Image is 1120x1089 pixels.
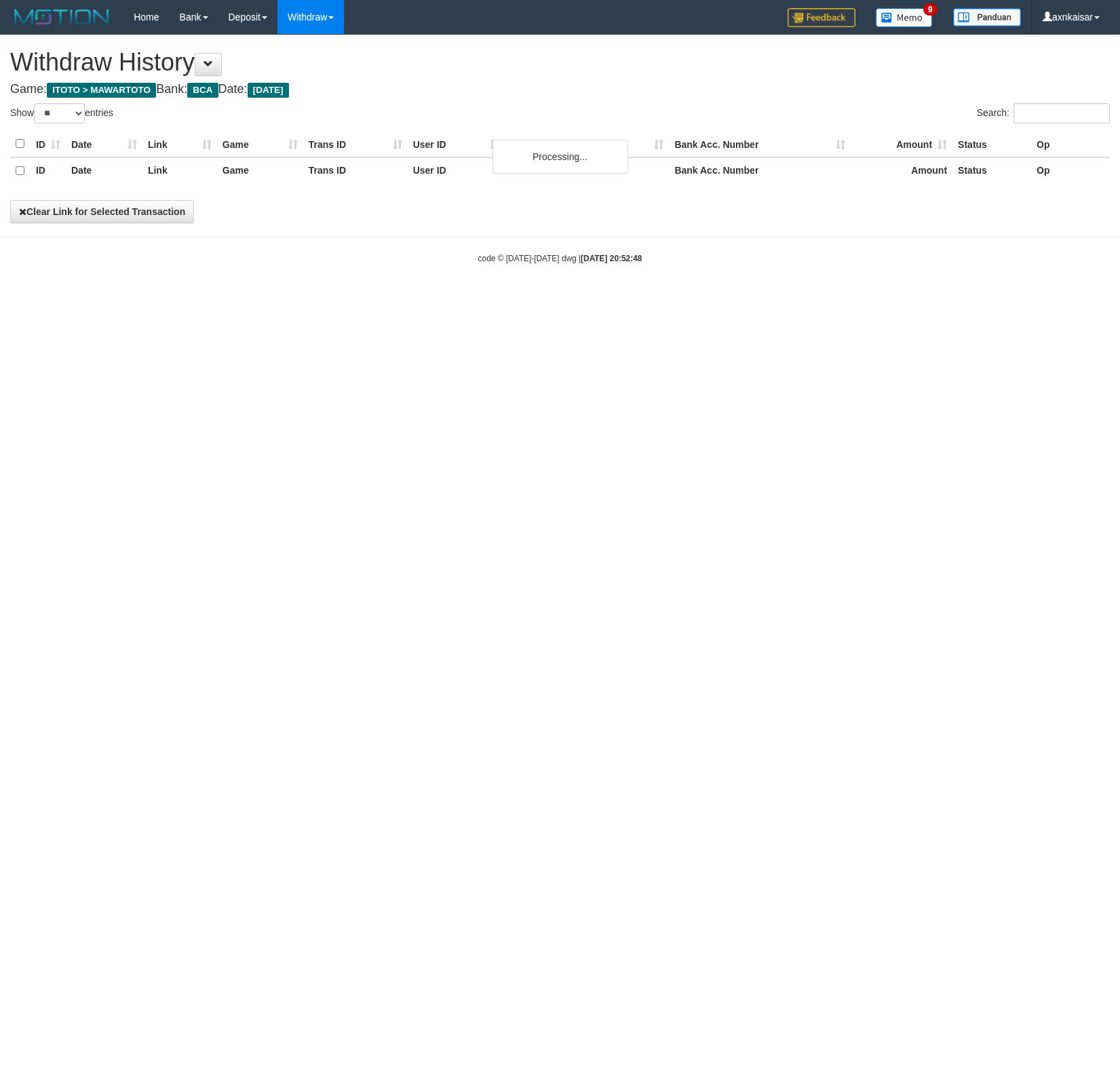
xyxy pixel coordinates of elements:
th: User ID [408,131,505,157]
button: Clear Link for Selected Transaction [10,200,194,223]
th: Amount [851,131,952,157]
input: Search: [1013,103,1110,123]
th: Bank Acc. Number [669,131,851,157]
th: Status [952,131,1031,157]
label: Search: [977,103,1110,123]
th: Date [66,157,142,184]
img: Feedback.jpg [788,8,855,27]
span: BCA [187,83,218,98]
th: Status [952,157,1031,184]
th: Trans ID [303,157,408,184]
th: Trans ID [303,131,408,157]
th: User ID [408,157,505,184]
th: Bank Acc. Name [505,131,670,157]
img: panduan.png [953,8,1021,26]
th: Link [142,131,217,157]
th: Bank Acc. Number [669,157,851,184]
th: ID [31,157,66,184]
strong: [DATE] 20:52:48 [581,254,642,263]
span: [DATE] [248,83,289,98]
label: Show entries [10,103,113,123]
div: Processing... [493,140,628,174]
th: Game [217,157,303,184]
select: Showentries [34,103,85,123]
span: ITOTO > MAWARTOTO [47,83,156,98]
small: code © [DATE]-[DATE] dwg | [478,254,642,263]
th: Op [1031,157,1110,184]
img: Button%20Memo.svg [876,8,933,27]
h4: Game: Bank: Date: [10,83,1110,96]
span: 9 [923,3,938,16]
th: Date [66,131,142,157]
th: Link [142,157,217,184]
th: Amount [851,157,952,184]
th: ID [31,131,66,157]
h1: Withdraw History [10,49,1110,76]
img: MOTION_logo.png [10,7,113,27]
th: Op [1031,131,1110,157]
th: Game [217,131,303,157]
